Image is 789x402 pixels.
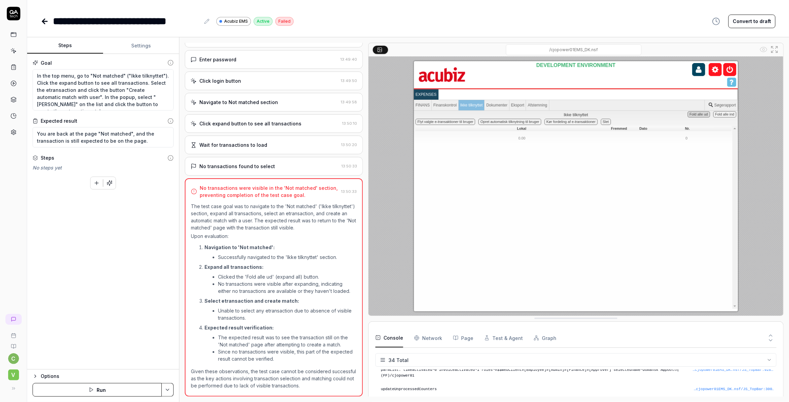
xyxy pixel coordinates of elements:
div: Click expand button to see all transactions [199,120,301,127]
div: Goal [41,59,52,66]
div: Expected result [41,117,77,124]
div: Options [41,372,174,380]
div: Wait for transactions to load [199,141,267,148]
strong: Select etransaction and create match: [204,298,299,304]
a: Acubiz EMS [216,17,251,26]
div: No transactions found to select [199,163,275,170]
button: Network [414,328,442,347]
time: 13:50:33 [341,164,357,168]
a: New conversation [5,314,22,325]
img: Screenshot [369,57,783,316]
time: 13:50:10 [342,121,357,126]
pre: parmList: timeactivated~0*invoiceactivated~1*roles~#$$WebClient#[Employee]#[Admin]#[Finance]#[App... [381,367,774,378]
time: 13:49:40 [340,57,357,62]
button: Settings [103,38,179,54]
li: No transactions were visible after expanding, indicating either no transactions are available or ... [218,280,357,295]
div: Navigate to Not matched section [199,99,278,106]
a: Documentation [3,338,24,349]
div: Active [254,17,273,26]
li: Unable to select any etransaction due to absence of visible transactions. [218,307,357,321]
div: Enter password [199,56,236,63]
div: Click login button [199,77,241,84]
button: View version history [708,15,724,28]
button: Convert to draft [728,15,775,28]
time: 13:50:33 [341,189,357,194]
button: Steps [27,38,103,54]
strong: Navigation to 'Not matched': [204,244,275,250]
time: 13:49:50 [341,78,357,83]
strong: Expand all transactions: [204,264,263,270]
li: The expected result was to see the transaction still on the 'Not matched' page after attempting t... [218,334,357,348]
p: Upon evaluation: [191,233,357,240]
button: Options [33,372,174,380]
div: …cjopower01EMS_DK.nsf/JS_TopBar : 928 : 9 [692,367,774,373]
button: Test & Agent [484,328,523,347]
span: Acubiz EMS [224,18,248,24]
button: Run [33,383,162,397]
button: Show all interative elements [758,44,769,55]
button: c [8,353,19,364]
span: V [8,369,19,380]
button: …cjopower01EMS_DK.nsf/JS_TopBar:3009:9 [692,386,774,392]
li: Since no transactions were visible, this part of the expected result cannot be verified. [218,348,357,362]
time: 13:50:20 [341,142,357,147]
button: Graph [534,328,556,347]
a: Book a call with us [3,327,24,338]
div: No steps yet [33,164,174,171]
div: …cjopower01EMS_DK.nsf/JS_TopBar : 3009 : 9 [692,386,774,392]
button: Page [453,328,473,347]
li: Clicked the 'Fold alle ud' (expand all) button. [218,273,357,280]
button: Open in full screen [769,44,780,55]
strong: Expected result verification: [204,325,274,330]
p: Given these observations, the test case cannot be considered successful as the key actions involv... [191,368,357,389]
pre: updateUnprocessedCounters [381,386,774,392]
button: Console [375,328,403,347]
div: No transactions were visible in the 'Not matched' section, preventing completion of the test case... [200,184,338,199]
p: The test case goal was to navigate to the 'Not matched' ('Ikke tilknyttet') section, expand all t... [191,203,357,231]
button: V [3,364,24,382]
div: Steps [41,154,54,161]
li: Successfully navigated to the 'Ikke tilknyttet' section. [218,254,357,261]
time: 13:49:58 [341,100,357,104]
button: …cjopower01EMS_DK.nsf/JS_TopBar:928:9 [692,367,774,373]
div: Failed [275,17,294,26]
